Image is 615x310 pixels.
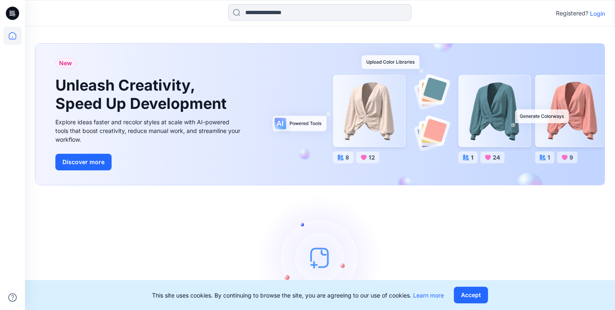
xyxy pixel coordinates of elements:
[55,118,243,144] div: Explore ideas faster and recolor styles at scale with AI-powered tools that boost creativity, red...
[55,154,112,170] button: Discover more
[454,287,488,303] button: Accept
[590,9,605,18] p: Login
[55,76,230,112] h1: Unleash Creativity, Speed Up Development
[152,291,444,300] p: This site uses cookies. By continuing to browse the site, you are agreeing to our use of cookies.
[55,154,243,170] a: Discover more
[556,8,588,18] p: Registered?
[413,292,444,299] a: Learn more
[59,58,72,68] span: New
